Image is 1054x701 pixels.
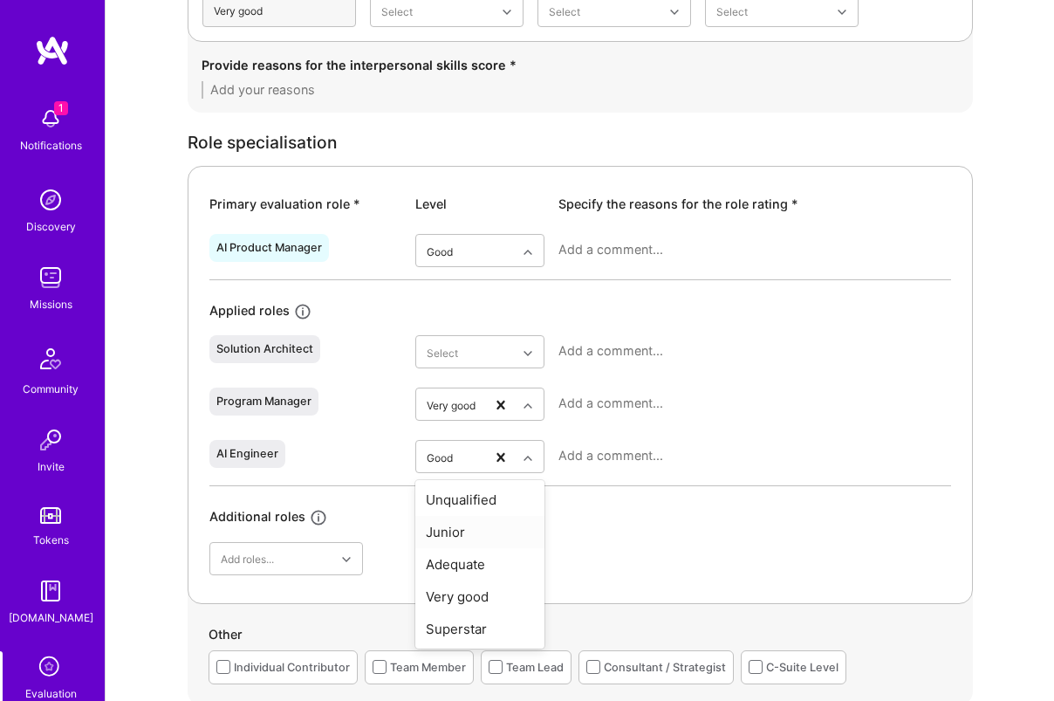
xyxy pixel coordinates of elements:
div: Individual Contributor [234,658,350,677]
i: icon Chevron [524,349,532,358]
div: Select [427,343,458,361]
div: Junior [415,516,544,548]
i: icon Chevron [342,555,351,564]
div: C-Suite Level [766,658,838,677]
div: Provide reasons for the interpersonal skills score * [202,56,959,74]
div: Specify the reasons for the role rating * [558,195,951,213]
img: teamwork [33,260,68,295]
div: Invite [38,457,65,476]
span: 1 [54,101,68,115]
div: Tokens [33,531,69,549]
img: guide book [33,574,68,608]
div: Solution Architect [216,342,313,356]
i: icon Chevron [838,8,846,17]
div: Additional roles [209,507,305,527]
i: icon Chevron [524,248,532,257]
div: Consultant / Strategist [604,658,726,677]
i: icon SelectionTeam [34,651,67,684]
div: Applied roles [209,301,290,321]
div: Team Member [390,658,466,677]
i: icon Chevron [524,402,532,410]
div: Primary evaluation role * [209,195,401,213]
div: Level [415,195,544,213]
i: icon Info [309,508,329,528]
div: Add roles... [221,550,274,568]
i: icon Chevron [503,8,511,17]
div: Other [209,625,952,650]
img: bell [33,101,68,136]
i: icon Info [293,302,313,322]
div: Good [427,242,453,260]
div: Program Manager [216,395,311,409]
div: AI Engineer [216,447,278,461]
div: AI Product Manager [216,241,322,255]
div: Role specialisation [188,134,973,152]
div: Unqualified [415,484,544,516]
div: Team Lead [506,658,564,677]
div: Select [381,2,413,20]
div: Select [716,2,748,20]
div: Adequate [415,548,544,581]
img: Community [30,338,72,380]
img: discovery [33,182,68,217]
i: icon Chevron [524,454,532,463]
div: Notifications [20,136,82,155]
div: Discovery [26,217,76,236]
div: Select [549,2,580,20]
div: Superstar [415,613,544,645]
div: Very good [427,395,476,414]
div: Good [427,448,453,466]
img: tokens [40,507,61,524]
div: Very good [415,581,544,613]
div: [DOMAIN_NAME] [9,608,93,627]
div: Missions [30,295,72,313]
img: Invite [33,423,68,457]
div: Community [23,380,79,398]
img: logo [35,35,70,66]
i: icon Chevron [670,8,679,17]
